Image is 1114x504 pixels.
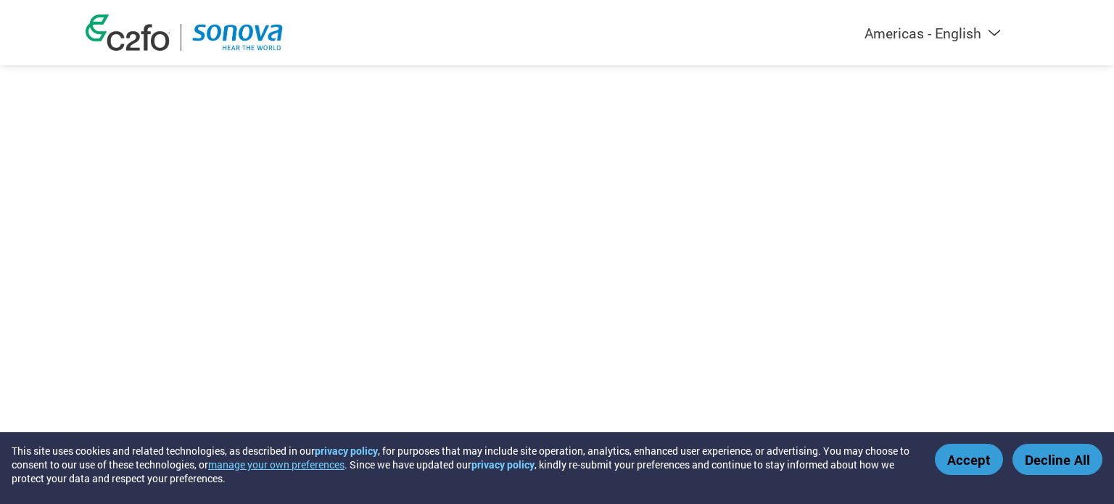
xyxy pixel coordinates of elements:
[86,15,170,51] img: c2fo logo
[315,444,378,458] a: privacy policy
[1012,444,1102,475] button: Decline All
[12,444,914,485] div: This site uses cookies and related technologies, as described in our , for purposes that may incl...
[935,444,1003,475] button: Accept
[208,458,344,471] button: manage your own preferences
[192,24,283,51] img: Sonova AG
[471,458,535,471] a: privacy policy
